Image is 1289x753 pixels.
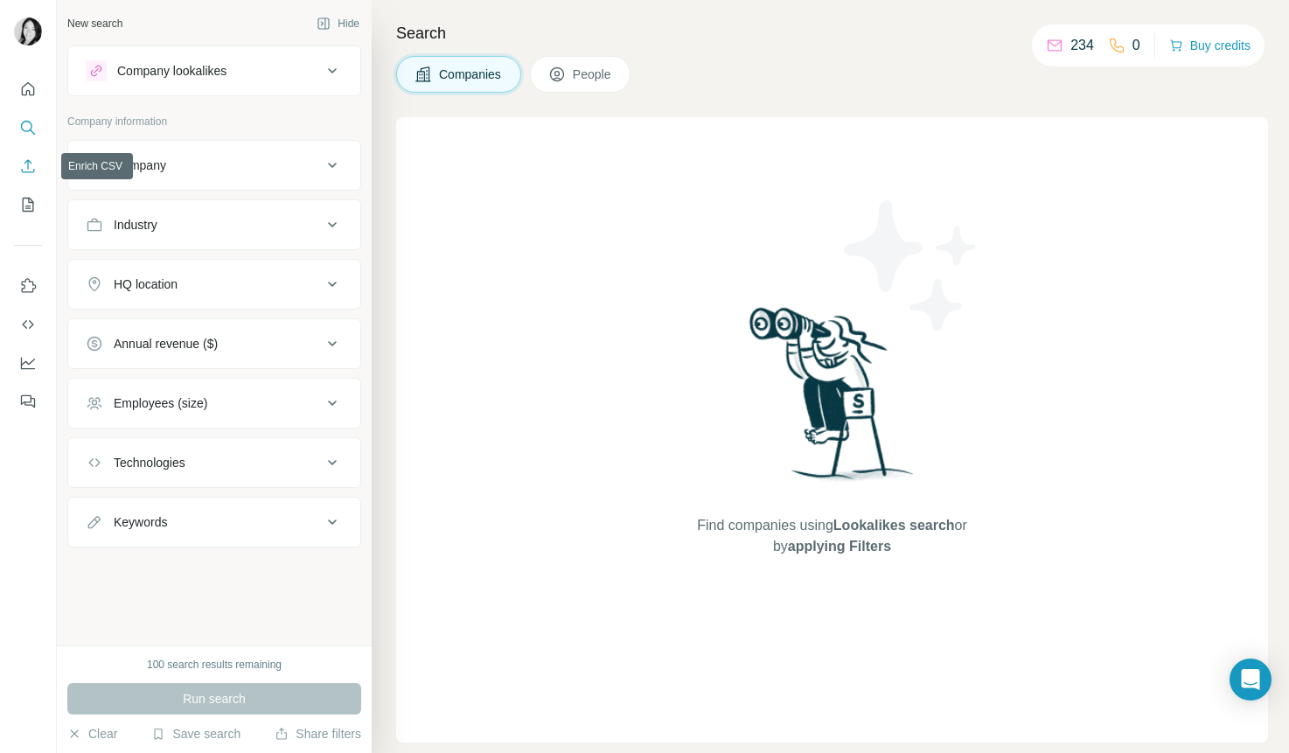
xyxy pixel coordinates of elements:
img: Surfe Illustration - Stars [833,187,990,345]
button: Hide [304,10,372,37]
button: Quick start [14,73,42,105]
div: Keywords [114,513,167,531]
button: Feedback [14,386,42,417]
span: applying Filters [788,539,891,554]
button: My lists [14,189,42,220]
p: Company information [67,114,361,129]
img: Avatar [14,17,42,45]
div: Annual revenue ($) [114,335,218,352]
div: Open Intercom Messenger [1230,659,1272,701]
div: Industry [114,216,157,234]
span: Companies [439,66,503,83]
button: HQ location [68,263,360,305]
span: Lookalikes search [833,518,955,533]
button: Enrich CSV [14,150,42,182]
button: Buy credits [1169,33,1251,58]
button: Company lookalikes [68,50,360,92]
button: Keywords [68,501,360,543]
button: Share filters [275,725,361,743]
button: Annual revenue ($) [68,323,360,365]
button: Technologies [68,442,360,484]
button: Dashboard [14,347,42,379]
button: Company [68,144,360,186]
button: Industry [68,204,360,246]
span: People [573,66,613,83]
div: Technologies [114,454,185,471]
button: Search [14,112,42,143]
p: 0 [1132,35,1140,56]
p: 234 [1070,35,1094,56]
button: Save search [151,725,240,743]
img: Surfe Illustration - Woman searching with binoculars [742,303,923,498]
button: Use Surfe on LinkedIn [14,270,42,302]
div: HQ location [114,275,178,293]
button: Employees (size) [68,382,360,424]
div: Company [114,157,166,174]
div: Employees (size) [114,394,207,412]
div: New search [67,16,122,31]
button: Clear [67,725,117,743]
div: 100 search results remaining [147,657,282,673]
div: Company lookalikes [117,62,226,80]
h4: Search [396,21,1268,45]
button: Use Surfe API [14,309,42,340]
span: Find companies using or by [692,515,972,557]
